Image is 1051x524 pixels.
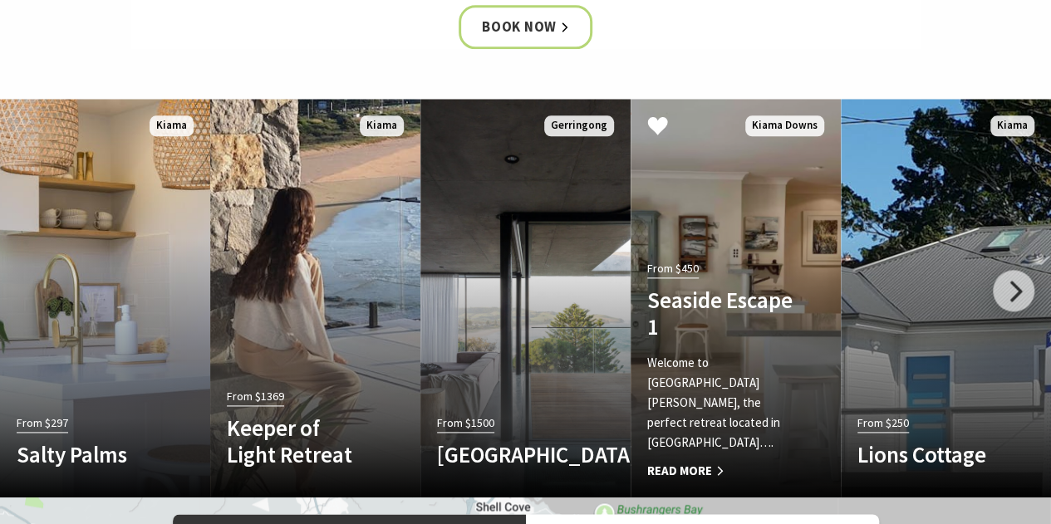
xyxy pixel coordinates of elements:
[227,387,284,406] span: From $1369
[631,99,841,497] a: Another Image Used From $450 Seaside Escape 1 Welcome to [GEOGRAPHIC_DATA][PERSON_NAME], the perf...
[420,99,631,497] a: Another Image Used From $1500 [GEOGRAPHIC_DATA] Gerringong
[647,353,793,453] p: Welcome to [GEOGRAPHIC_DATA][PERSON_NAME], the perfect retreat located in [GEOGRAPHIC_DATA]….
[210,99,420,497] a: From $1369 Keeper of Light Retreat Kiama
[647,259,699,278] span: From $450
[647,286,793,340] h4: Seaside Escape 1
[857,441,1003,468] h4: Lions Cottage
[437,441,582,468] h4: [GEOGRAPHIC_DATA]
[544,115,614,136] span: Gerringong
[360,115,404,136] span: Kiama
[17,414,68,433] span: From $297
[631,99,685,155] button: Click to Favourite Seaside Escape 1
[437,414,494,433] span: From $1500
[150,115,194,136] span: Kiama
[17,441,162,468] h4: Salty Palms
[990,115,1034,136] span: Kiama
[745,115,824,136] span: Kiama Downs
[841,99,1051,497] a: From $250 Lions Cottage Kiama
[227,414,372,468] h4: Keeper of Light Retreat
[857,414,909,433] span: From $250
[647,461,793,481] span: Read More
[459,5,592,49] a: Book now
